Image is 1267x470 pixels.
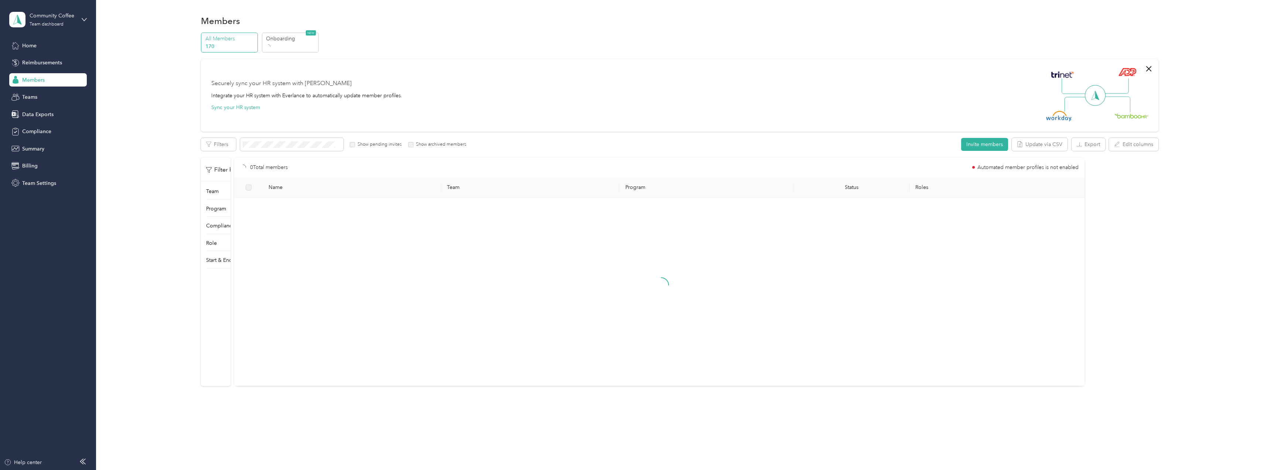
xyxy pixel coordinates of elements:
span: Summary [22,145,44,153]
img: ADP [1118,68,1136,76]
span: Data Exports [22,111,54,118]
span: Name [269,184,435,190]
p: Program [206,205,226,213]
span: Reimbursements [22,59,62,67]
button: Filters [201,138,236,151]
button: Sync your HR system [211,104,260,111]
p: Onboarding [266,35,316,43]
span: NEW [306,30,316,35]
span: Teams [22,93,37,101]
p: 170 [205,43,256,50]
div: Community Coffee [30,12,76,20]
img: Line Right Down [1104,97,1130,112]
button: Invite members [961,138,1008,151]
p: All Members [205,35,256,43]
label: Show archived members [413,141,466,148]
th: Roles [909,177,1088,198]
img: Trinet [1049,70,1075,80]
th: Program [619,177,793,198]
p: Filter by [206,165,236,175]
p: Role [206,239,217,247]
button: Update via CSV [1012,138,1068,151]
span: Compliance [22,128,51,135]
img: Line Left Down [1064,97,1090,112]
img: Workday [1046,111,1072,121]
button: Help center [4,459,42,466]
span: Billing [22,162,38,170]
div: Team dashboard [30,22,64,27]
span: Automated member profiles is not enabled [977,165,1079,170]
iframe: Everlance-gr Chat Button Frame [1226,429,1267,470]
th: Status [793,177,909,198]
p: Compliance status [206,222,249,230]
img: BambooHR [1114,113,1148,118]
th: Team [441,177,619,198]
button: Export [1072,138,1105,151]
p: 0 Total members [250,163,288,172]
p: Team [206,187,219,195]
h1: Members [201,17,240,25]
div: Securely sync your HR system with [PERSON_NAME] [211,79,352,88]
img: Line Left Up [1062,78,1087,94]
span: Team Settings [22,179,56,187]
span: Members [22,76,45,84]
button: Edit columns [1109,138,1158,151]
label: Show pending invites [355,141,402,148]
p: Start & End Dates [206,256,247,264]
span: Home [22,42,37,50]
img: Line Right Up [1103,78,1129,94]
th: Name [263,177,441,198]
div: Integrate your HR system with Everlance to automatically update member profiles. [211,92,402,99]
